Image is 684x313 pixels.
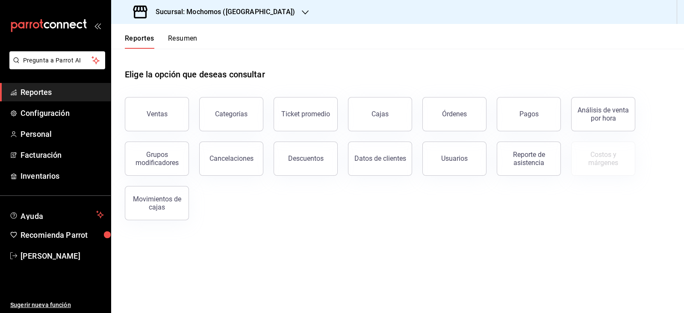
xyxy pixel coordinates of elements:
[125,186,189,220] button: Movimientos de cajas
[21,86,104,98] span: Reportes
[348,142,412,176] button: Datos de clientes
[274,142,338,176] button: Descuentos
[441,154,468,162] div: Usuarios
[497,97,561,131] button: Pagos
[281,110,330,118] div: Ticket promedio
[199,97,263,131] button: Categorías
[354,154,406,162] div: Datos de clientes
[371,110,389,118] div: Cajas
[442,110,467,118] div: Órdenes
[348,97,412,131] button: Cajas
[125,142,189,176] button: Grupos modificadores
[519,110,539,118] div: Pagos
[422,97,486,131] button: Órdenes
[125,68,265,81] h1: Elige la opción que deseas consultar
[21,149,104,161] span: Facturación
[6,62,105,71] a: Pregunta a Parrot AI
[130,195,183,211] div: Movimientos de cajas
[571,97,635,131] button: Análisis de venta por hora
[199,142,263,176] button: Cancelaciones
[168,34,198,49] button: Resumen
[23,56,92,65] span: Pregunta a Parrot AI
[288,154,324,162] div: Descuentos
[125,34,154,49] button: Reportes
[21,229,104,241] span: Recomienda Parrot
[10,301,104,310] span: Sugerir nueva función
[94,22,101,29] button: open_drawer_menu
[422,142,486,176] button: Usuarios
[577,151,630,167] div: Costos y márgenes
[149,7,295,17] h3: Sucursal: Mochomos ([GEOGRAPHIC_DATA])
[130,151,183,167] div: Grupos modificadores
[502,151,555,167] div: Reporte de asistencia
[21,170,104,182] span: Inventarios
[125,34,198,49] div: navigation tabs
[497,142,561,176] button: Reporte de asistencia
[147,110,168,118] div: Ventas
[21,128,104,140] span: Personal
[9,51,105,69] button: Pregunta a Parrot AI
[21,107,104,119] span: Configuración
[571,142,635,176] button: Contrata inventarios para ver este reporte
[21,250,104,262] span: [PERSON_NAME]
[21,210,93,220] span: Ayuda
[125,97,189,131] button: Ventas
[274,97,338,131] button: Ticket promedio
[215,110,248,118] div: Categorías
[209,154,254,162] div: Cancelaciones
[577,106,630,122] div: Análisis de venta por hora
